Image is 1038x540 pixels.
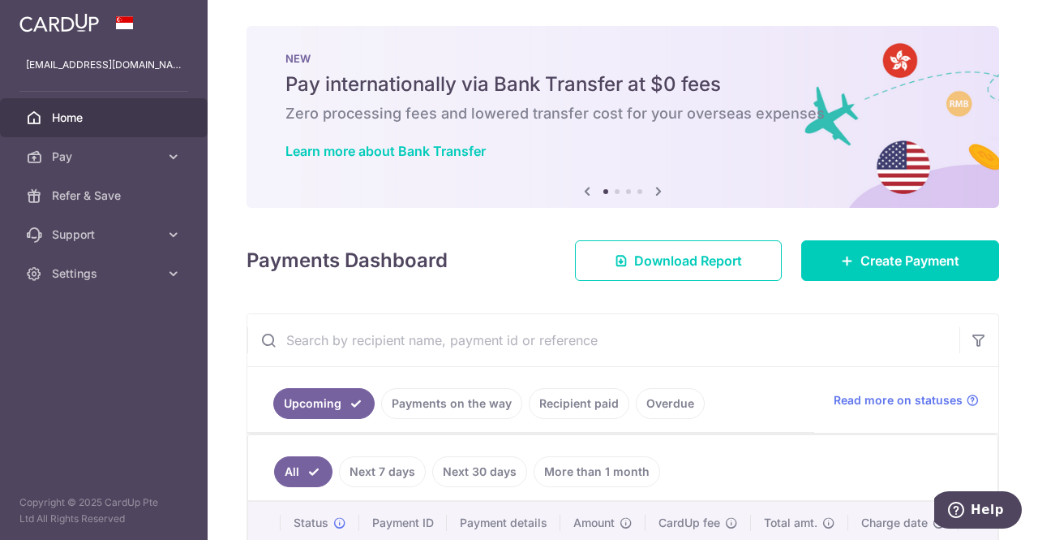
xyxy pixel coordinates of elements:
h4: Payments Dashboard [247,246,448,275]
h6: Zero processing fees and lowered transfer cost for your overseas expenses [285,104,960,123]
a: Read more on statuses [834,392,979,408]
span: Refer & Save [52,188,159,204]
span: Download Report [634,251,742,270]
a: Next 30 days [432,456,527,487]
span: Charge date [861,515,928,531]
a: Download Report [575,240,782,281]
span: Home [52,110,159,126]
img: Bank transfer banner [247,26,999,208]
span: Total amt. [764,515,817,531]
a: Next 7 days [339,456,426,487]
span: Support [52,227,159,243]
input: Search by recipient name, payment id or reference [247,314,959,366]
span: Read more on statuses [834,392,963,408]
p: NEW [285,52,960,65]
iframe: Opens a widget where you can find more information [934,491,1022,532]
span: Create Payment [860,251,959,270]
span: Amount [573,515,615,531]
a: All [274,456,332,487]
a: Learn more about Bank Transfer [285,143,486,159]
h5: Pay internationally via Bank Transfer at $0 fees [285,71,960,97]
a: Overdue [636,388,705,419]
a: Upcoming [273,388,375,419]
span: Settings [52,266,159,282]
a: Create Payment [801,240,999,281]
p: [EMAIL_ADDRESS][DOMAIN_NAME] [26,57,182,73]
a: Payments on the way [381,388,522,419]
img: CardUp [19,13,99,32]
span: Status [294,515,328,531]
a: Recipient paid [529,388,629,419]
span: Pay [52,149,159,165]
span: CardUp fee [658,515,720,531]
a: More than 1 month [534,456,660,487]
